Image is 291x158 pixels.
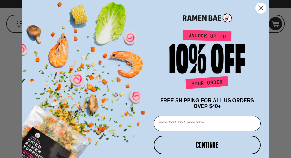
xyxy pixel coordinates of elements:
[183,13,232,23] img: Ramen Bae Logo
[160,98,254,109] span: FREE SHIPPING FOR ALL US ORDERS OVER $40+
[154,136,261,154] button: CONTINUE
[255,3,266,14] button: Close dialog
[168,29,247,92] img: Unlock up to 10% off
